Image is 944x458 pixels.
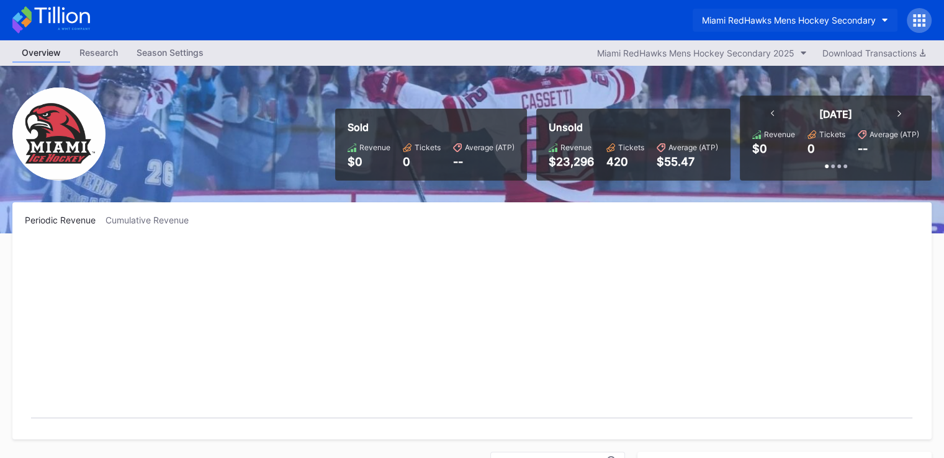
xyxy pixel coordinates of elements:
[348,155,390,168] div: $0
[606,155,644,168] div: 420
[70,43,127,63] a: Research
[693,9,897,32] button: Miami RedHawks Mens Hockey Secondary
[12,43,70,63] a: Overview
[403,155,441,168] div: 0
[657,155,718,168] div: $55.47
[752,142,767,155] div: $0
[549,121,718,133] div: Unsold
[549,155,594,168] div: $23,296
[25,241,919,427] svg: Chart title
[106,215,199,225] div: Cumulative Revenue
[465,143,515,152] div: Average (ATP)
[70,43,127,61] div: Research
[591,45,813,61] button: Miami RedHawks Mens Hockey Secondary 2025
[12,88,106,181] img: Miami_RedHawks_Mens_Hockey_Secondary.png
[453,155,515,168] div: --
[870,130,919,139] div: Average (ATP)
[668,143,718,152] div: Average (ATP)
[819,108,852,120] div: [DATE]
[816,45,932,61] button: Download Transactions
[822,48,925,58] div: Download Transactions
[359,143,390,152] div: Revenue
[858,142,868,155] div: --
[618,143,644,152] div: Tickets
[764,130,795,139] div: Revenue
[25,215,106,225] div: Periodic Revenue
[807,142,815,155] div: 0
[597,48,794,58] div: Miami RedHawks Mens Hockey Secondary 2025
[702,15,876,25] div: Miami RedHawks Mens Hockey Secondary
[127,43,213,61] div: Season Settings
[560,143,591,152] div: Revenue
[415,143,441,152] div: Tickets
[348,121,515,133] div: Sold
[127,43,213,63] a: Season Settings
[819,130,845,139] div: Tickets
